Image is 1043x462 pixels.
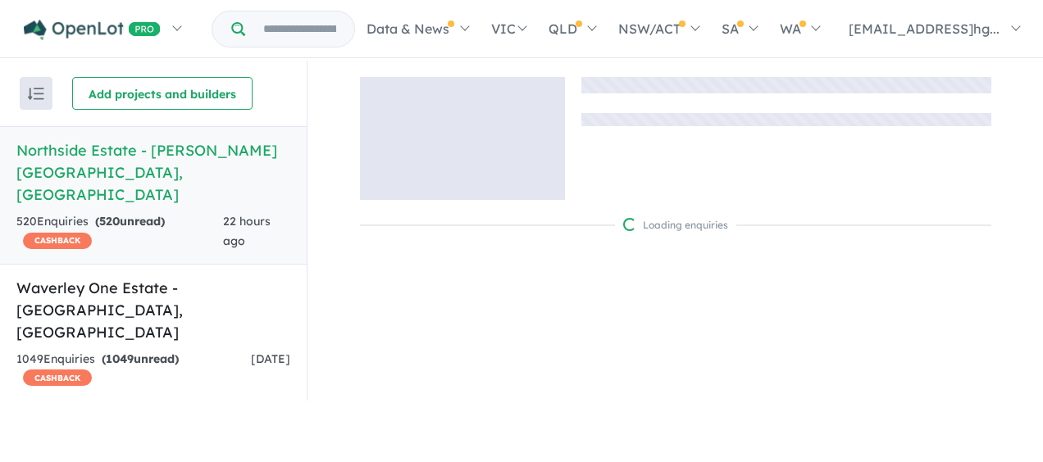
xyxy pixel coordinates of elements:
div: 1049 Enquir ies [16,350,251,389]
span: 22 hours ago [223,214,271,248]
span: CASHBACK [23,233,92,249]
h5: Waverley One Estate - [GEOGRAPHIC_DATA] , [GEOGRAPHIC_DATA] [16,277,290,343]
span: 1049 [106,351,134,366]
strong: ( unread) [95,214,165,229]
div: 520 Enquir ies [16,212,223,251]
span: CASHBACK [23,369,92,386]
div: Loading enquiries [623,217,728,233]
span: [DATE] [251,351,290,366]
h5: Northside Estate - [PERSON_NAME][GEOGRAPHIC_DATA] , [GEOGRAPHIC_DATA] [16,139,290,206]
span: 520 [99,214,120,229]
input: Try estate name, suburb, builder or developer [248,11,351,47]
img: Openlot PRO Logo White [24,20,161,40]
img: sort.svg [28,88,44,100]
strong: ( unread) [102,351,179,366]
button: Add projects and builders [72,77,253,110]
span: [EMAIL_ADDRESS]hg... [849,20,1000,37]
